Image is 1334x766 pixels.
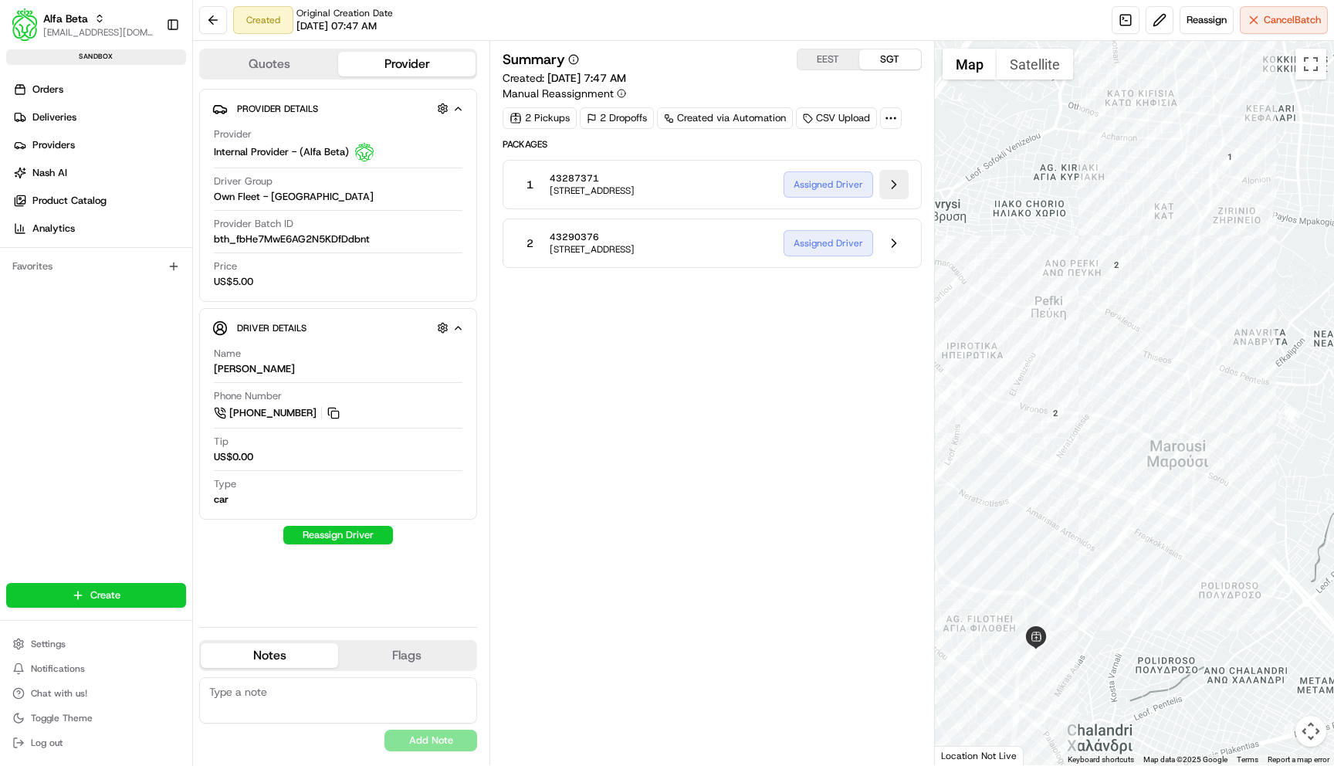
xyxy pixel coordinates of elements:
[6,49,186,65] div: sandbox
[1295,49,1326,80] button: Toggle fullscreen view
[6,6,160,43] button: Alfa BetaAlfa Beta[EMAIL_ADDRESS][DOMAIN_NAME]
[1221,148,1238,165] div: 1
[283,526,393,544] button: Reassign Driver
[31,663,85,675] span: Notifications
[503,138,921,151] span: Packages
[32,110,76,124] span: Deliveries
[1264,13,1321,27] span: Cancel Batch
[201,52,338,76] button: Quotes
[550,243,635,256] span: [STREET_ADDRESS]
[214,477,236,491] span: Type
[214,127,252,141] span: Provider
[214,217,293,231] span: Provider Batch ID
[6,105,192,130] a: Deliveries
[939,745,990,765] img: Google
[15,15,46,46] img: Nash
[939,745,990,765] a: Open this area in Google Maps (opens a new window)
[15,62,281,86] p: Welcome 👋
[6,133,192,158] a: Providers
[338,643,476,668] button: Flags
[31,224,118,239] span: Knowledge Base
[40,100,255,116] input: Clear
[6,77,192,102] a: Orders
[550,231,635,243] span: 43290376
[550,185,635,197] span: [STREET_ADDRESS]
[526,177,533,192] span: 1
[43,26,154,39] button: [EMAIL_ADDRESS][DOMAIN_NAME]
[526,236,533,251] span: 2
[237,103,318,115] span: Provider Details
[214,190,374,204] span: Own Fleet - [GEOGRAPHIC_DATA]
[15,147,43,175] img: 1736555255976-a54dd68f-1ca7-489b-9aae-adbdc363a1c4
[52,163,195,175] div: We're available if you need us!
[9,218,124,246] a: 📗Knowledge Base
[201,643,338,668] button: Notes
[31,712,93,724] span: Toggle Theme
[6,188,192,213] a: Product Catalog
[1295,716,1326,747] button: Map camera controls
[229,406,317,420] span: [PHONE_NUMBER]
[1268,755,1329,764] a: Report a map error
[355,143,374,161] img: logo-poral_customization_screen-Ahold%20Delhaize%20(DO%20NOT%20TOUCH%20PLEASE,%20SET%20UP%20FOR%2...
[1047,405,1064,422] div: 2
[503,53,565,66] h3: Summary
[6,254,186,279] div: Favorites
[338,52,476,76] button: Provider
[124,218,254,246] a: 💻API Documentation
[214,435,229,449] span: Tip
[547,71,626,85] span: [DATE] 7:47 AM
[550,172,635,185] span: 43287371
[6,658,186,680] button: Notifications
[31,737,63,749] span: Log out
[32,194,107,208] span: Product Catalog
[43,11,88,26] button: Alfa Beta
[296,7,393,19] span: Original Creation Date
[503,70,626,86] span: Created:
[212,96,464,121] button: Provider Details
[1108,256,1125,273] div: 2
[796,107,877,129] div: CSV Upload
[1068,754,1134,765] button: Keyboard shortcuts
[214,145,349,159] span: Internal Provider - (Alfa Beta)
[935,746,1024,765] div: Location Not Live
[31,638,66,650] span: Settings
[797,49,859,69] button: EEST
[32,138,75,152] span: Providers
[214,275,253,289] span: US$5.00
[1187,13,1227,27] span: Reassign
[503,86,626,101] button: Manual Reassignment
[214,405,342,422] a: [PHONE_NUMBER]
[997,49,1073,80] button: Show satellite imagery
[859,49,921,69] button: SGT
[12,8,37,41] img: Alfa Beta
[214,362,295,376] div: [PERSON_NAME]
[503,86,614,101] span: Manual Reassignment
[212,315,464,341] button: Driver Details
[214,347,241,361] span: Name
[6,161,192,185] a: Nash AI
[6,707,186,729] button: Toggle Theme
[214,450,253,464] div: US$0.00
[32,166,67,180] span: Nash AI
[1240,6,1328,34] button: CancelBatch
[262,152,281,171] button: Start new chat
[31,687,87,700] span: Chat with us!
[1237,755,1258,764] a: Terms (opens in new tab)
[32,83,63,97] span: Orders
[6,683,186,704] button: Chat with us!
[657,107,793,129] a: Created via Automation
[503,107,577,129] div: 2 Pickups
[90,588,120,602] span: Create
[32,222,75,236] span: Analytics
[214,175,273,188] span: Driver Group
[296,19,377,33] span: [DATE] 07:47 AM
[146,224,248,239] span: API Documentation
[943,49,997,80] button: Show street map
[214,389,282,403] span: Phone Number
[237,322,306,334] span: Driver Details
[1143,755,1227,764] span: Map data ©2025 Google
[130,225,143,238] div: 💻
